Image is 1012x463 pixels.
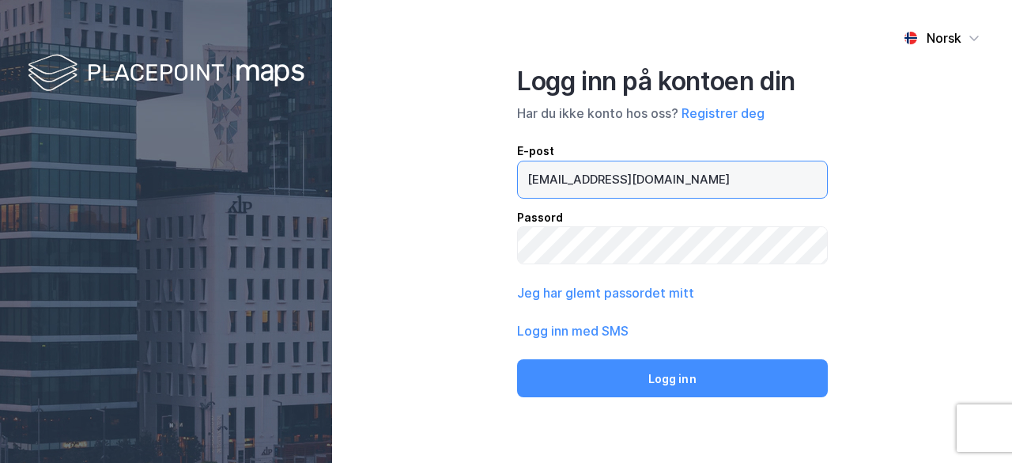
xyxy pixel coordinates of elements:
div: Kontrollprogram for chat [933,387,1012,463]
button: Jeg har glemt passordet mitt [517,283,694,302]
div: Norsk [927,28,961,47]
div: Har du ikke konto hos oss? [517,104,828,123]
iframe: Chat Widget [933,387,1012,463]
button: Logg inn med SMS [517,321,629,340]
div: Passord [517,208,828,227]
div: E-post [517,142,828,161]
button: Registrer deg [682,104,765,123]
img: logo-white.f07954bde2210d2a523dddb988cd2aa7.svg [28,51,304,97]
div: Logg inn på kontoen din [517,66,828,97]
button: Logg inn [517,359,828,397]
